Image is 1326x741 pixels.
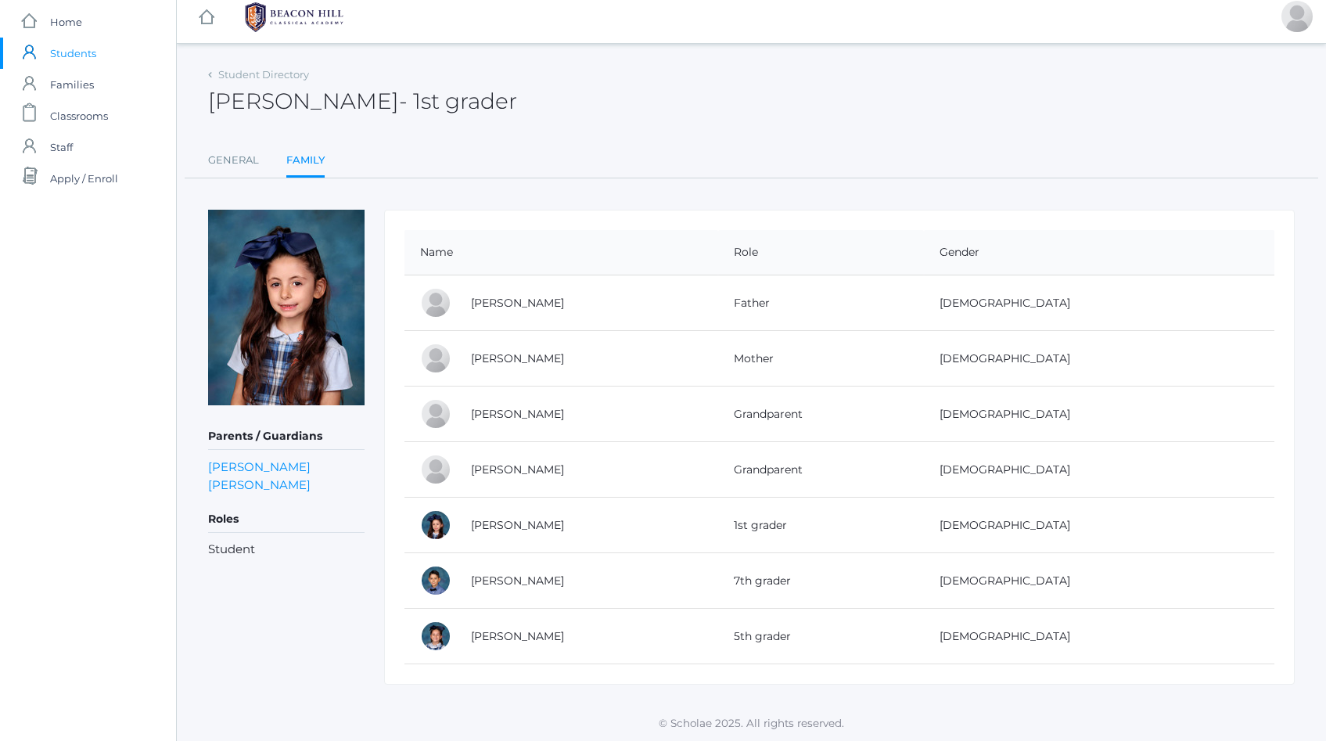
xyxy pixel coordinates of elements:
div: Austin Yepiskoposyan [420,565,451,596]
td: 7th grader [718,553,924,609]
th: Role [718,230,924,275]
div: Annabelle Yepiskoposyan [420,620,451,652]
p: © Scholae 2025. All rights reserved. [177,715,1326,731]
td: [DEMOGRAPHIC_DATA] [924,498,1274,553]
span: Apply / Enroll [50,163,118,194]
h5: Parents / Guardians [208,423,365,450]
a: [PERSON_NAME] [471,296,564,310]
td: [DEMOGRAPHIC_DATA] [924,387,1274,442]
h5: Roles [208,506,365,533]
div: Allison Yepiskoposyan [420,509,451,541]
td: [DEMOGRAPHIC_DATA] [924,275,1274,331]
td: [DEMOGRAPHIC_DATA] [924,331,1274,387]
td: Grandparent [718,442,924,498]
h2: [PERSON_NAME] [208,89,517,113]
th: Gender [924,230,1274,275]
div: Kim Judy [1281,1,1313,32]
div: Victor Yepiskoposyan [420,287,451,318]
a: [PERSON_NAME] [471,574,564,588]
div: Jane Israyelyan [420,343,451,374]
span: Families [50,69,94,100]
td: 5th grader [718,609,924,664]
a: [PERSON_NAME] [208,476,311,494]
a: [PERSON_NAME] [471,629,564,643]
td: [DEMOGRAPHIC_DATA] [924,553,1274,609]
span: - 1st grader [399,88,517,114]
img: Allison Yepiskoposyan [208,210,365,405]
a: [PERSON_NAME] [471,462,564,477]
a: [PERSON_NAME] [471,518,564,532]
a: Family [286,145,325,178]
a: [PERSON_NAME] [471,351,564,365]
span: Students [50,38,96,69]
div: Arthur Israyelyan [420,398,451,430]
td: Grandparent [718,387,924,442]
a: General [208,145,259,176]
td: Mother [718,331,924,387]
a: [PERSON_NAME] [208,458,311,476]
td: [DEMOGRAPHIC_DATA] [924,609,1274,664]
span: Classrooms [50,100,108,131]
th: Name [404,230,718,275]
td: Father [718,275,924,331]
span: Home [50,6,82,38]
a: Student Directory [218,68,309,81]
li: Student [208,541,365,559]
div: Levon Yepiskoposyan [420,454,451,485]
td: 1st grader [718,498,924,553]
td: [DEMOGRAPHIC_DATA] [924,442,1274,498]
a: [PERSON_NAME] [471,407,564,421]
span: Staff [50,131,73,163]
